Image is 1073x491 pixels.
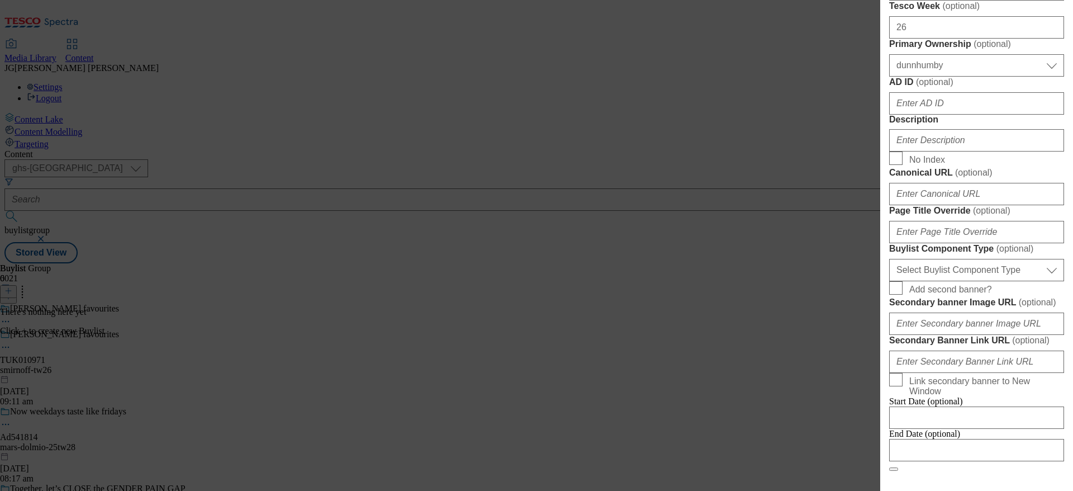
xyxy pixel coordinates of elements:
[889,351,1064,373] input: Enter Secondary Banner Link URL
[889,297,1064,308] label: Secondary banner Image URL
[889,1,1064,12] label: Tesco Week
[889,243,1064,254] label: Buylist Component Type
[955,168,993,177] span: ( optional )
[889,183,1064,205] input: Enter Canonical URL
[973,206,1010,215] span: ( optional )
[889,92,1064,115] input: Enter AD ID
[889,39,1064,50] label: Primary Ownership
[909,285,992,295] span: Add second banner?
[909,376,1060,396] span: Link secondary banner to New Window
[1012,336,1050,345] span: ( optional )
[889,205,1064,216] label: Page Title Override
[889,439,1064,461] input: Enter Date
[889,167,1064,178] label: Canonical URL
[889,115,1064,125] label: Description
[889,407,1064,429] input: Enter Date
[942,1,980,11] span: ( optional )
[889,221,1064,243] input: Enter Page Title Override
[889,313,1064,335] input: Enter Secondary banner Image URL
[996,244,1034,253] span: ( optional )
[974,39,1011,49] span: ( optional )
[916,77,953,87] span: ( optional )
[889,335,1064,346] label: Secondary Banner Link URL
[889,396,963,406] span: Start Date (optional)
[889,129,1064,152] input: Enter Description
[1019,298,1056,307] span: ( optional )
[889,16,1064,39] input: Enter Tesco Week
[909,155,945,165] span: No Index
[889,429,960,438] span: End Date (optional)
[889,77,1064,88] label: AD ID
